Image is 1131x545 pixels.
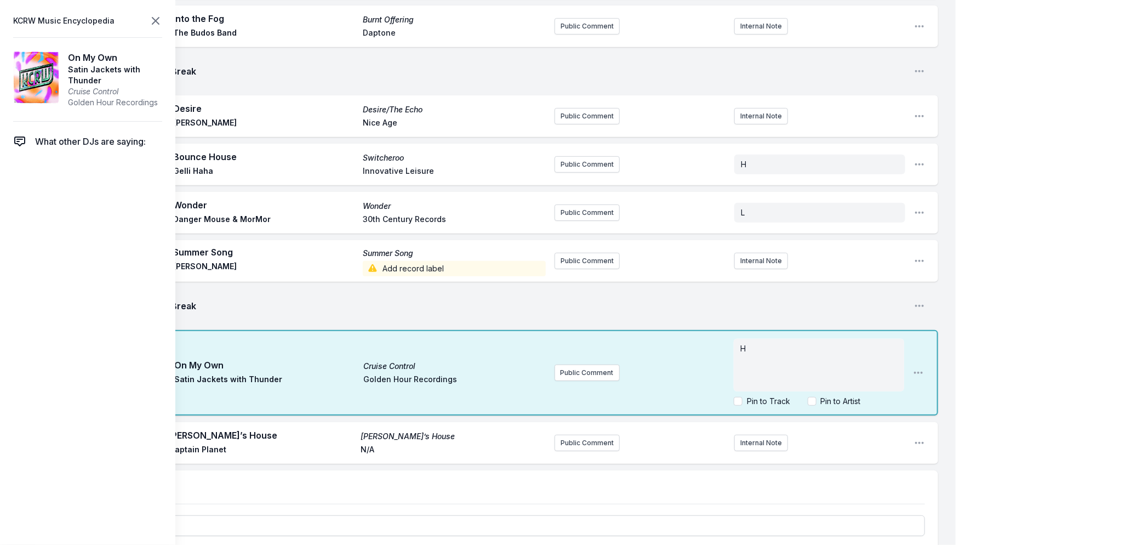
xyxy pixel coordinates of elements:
[555,365,620,381] button: Public Comment
[173,198,356,212] span: Wonder
[363,248,546,259] span: Summer Song
[173,166,356,179] span: Gelli Haha
[914,256,925,266] button: Open playlist item options
[914,159,925,170] button: Open playlist item options
[13,13,115,29] span: KCRW Music Encyclopedia
[555,205,620,221] button: Public Comment
[821,396,861,407] label: Pin to Artist
[13,51,59,104] img: Cruise Control
[555,108,620,124] button: Public Comment
[48,515,925,536] input: Track Title
[173,261,356,276] span: [PERSON_NAME]
[734,108,788,124] button: Internal Note
[734,18,788,35] button: Internal Note
[555,156,620,173] button: Public Comment
[555,253,620,269] button: Public Comment
[363,14,546,25] span: Burnt Offering
[741,160,746,169] span: H
[747,396,790,407] label: Pin to Track
[68,97,162,108] span: Golden Hour Recordings
[174,374,357,387] span: Satin Jackets with Thunder
[68,86,162,97] span: Cruise Control
[914,300,925,311] button: Open playlist item options
[68,64,162,86] span: Satin Jackets with Thunder
[361,444,546,457] span: N/A
[173,246,356,259] span: Summer Song
[914,438,925,449] button: Open playlist item options
[914,207,925,218] button: Open playlist item options
[171,299,905,313] span: Break
[173,27,356,41] span: The Budos Band
[914,21,925,32] button: Open playlist item options
[173,12,356,25] span: Into the Fog
[174,359,357,372] span: On My Own
[169,444,354,457] span: Captain Planet
[913,367,924,378] button: Open playlist item options
[555,18,620,35] button: Public Comment
[173,102,356,115] span: Desire
[361,431,546,442] span: [PERSON_NAME]’s House
[734,253,788,269] button: Internal Note
[169,429,354,442] span: [PERSON_NAME]’s House
[363,374,546,387] span: Golden Hour Recordings
[363,152,546,163] span: Switcheroo
[555,435,620,451] button: Public Comment
[173,117,356,130] span: [PERSON_NAME]
[363,166,546,179] span: Innovative Leisure
[914,66,925,77] button: Open playlist item options
[914,111,925,122] button: Open playlist item options
[363,117,546,130] span: Nice Age
[363,104,546,115] span: Desire/The Echo
[363,214,546,227] span: 30th Century Records
[35,135,146,148] span: What other DJs are saying:
[363,27,546,41] span: Daptone
[363,261,546,276] span: Add record label
[171,65,905,78] span: Break
[363,361,546,372] span: Cruise Control
[741,208,745,217] span: L
[173,214,356,227] span: Danger Mouse & MorMor
[173,150,356,163] span: Bounce House
[740,344,746,353] span: H
[734,435,788,451] button: Internal Note
[363,201,546,212] span: Wonder
[68,51,162,64] span: On My Own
